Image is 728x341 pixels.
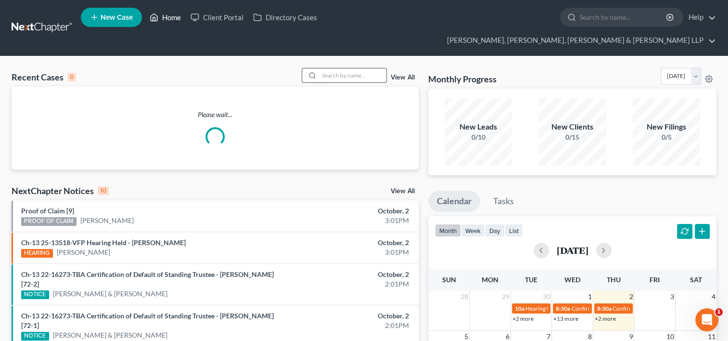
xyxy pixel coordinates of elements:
span: 1 [587,291,593,302]
button: day [485,224,505,237]
span: Fri [650,275,660,284]
span: Confirmation hearing for [PERSON_NAME] [571,305,680,312]
span: Hearing for [PERSON_NAME] [525,305,600,312]
span: 29 [501,291,511,302]
div: October, 2 [286,311,409,321]
div: October, 2 [286,206,409,216]
button: week [461,224,485,237]
div: 0/10 [445,132,512,142]
h3: Monthly Progress [428,73,497,85]
h2: [DATE] [557,245,588,255]
a: +2 more [512,315,534,322]
span: 8:30a [597,305,612,312]
span: Sat [690,275,702,284]
a: [PERSON_NAME] [80,216,134,225]
p: Please wait... [12,110,419,119]
div: 0/5 [633,132,700,142]
span: Tue [525,275,537,284]
span: 1 [715,308,723,316]
a: [PERSON_NAME] [57,248,110,257]
span: Sun [442,275,456,284]
div: NOTICE [21,290,49,299]
a: Ch-13 22-16273-TBA Certification of Default of Standing Trustee - [PERSON_NAME] [72-1] [21,312,274,329]
span: Wed [564,275,580,284]
span: New Case [101,14,133,21]
div: PROOF OF CLAIM [21,217,77,226]
span: 4 [711,291,716,302]
div: October, 2 [286,270,409,279]
a: Ch-13 25-13518-VFP Hearing Held - [PERSON_NAME] [21,238,186,247]
a: Home [145,9,186,26]
div: October, 2 [286,238,409,248]
div: HEARING [21,249,53,258]
a: +13 more [553,315,578,322]
div: NextChapter Notices [12,185,109,197]
a: Calendar [428,191,480,212]
button: list [505,224,523,237]
div: 2:01PM [286,321,409,330]
a: View All [391,74,415,81]
iframe: Intercom live chat [695,308,718,331]
div: 3:01PM [286,216,409,225]
input: Search by name... [319,68,386,82]
span: Confirmation hearing for [PERSON_NAME] [613,305,722,312]
div: 3:01PM [286,248,409,257]
a: View All [391,188,415,195]
span: 3 [669,291,675,302]
button: month [435,224,461,237]
span: 8:30a [556,305,570,312]
div: NOTICE [21,332,49,341]
a: [PERSON_NAME] & [PERSON_NAME] [53,289,167,299]
a: [PERSON_NAME] & [PERSON_NAME] [53,330,167,340]
a: [PERSON_NAME], [PERSON_NAME], [PERSON_NAME] & [PERSON_NAME] LLP [442,32,716,49]
div: 10 [98,186,109,195]
a: Ch-13 22-16273-TBA Certification of Default of Standing Trustee - [PERSON_NAME] [72-2] [21,270,274,288]
div: New Filings [633,121,700,132]
div: Recent Cases [12,71,76,83]
div: 0/15 [539,132,606,142]
a: Client Portal [186,9,248,26]
a: Tasks [485,191,523,212]
div: New Leads [445,121,512,132]
span: 2 [628,291,634,302]
a: Help [684,9,716,26]
input: Search by name... [579,8,667,26]
div: New Clients [539,121,606,132]
span: Thu [607,275,621,284]
div: 0 [67,73,76,81]
a: Directory Cases [248,9,322,26]
span: 30 [542,291,551,302]
span: 28 [460,291,469,302]
a: +2 more [595,315,616,322]
span: 10a [515,305,524,312]
span: Mon [482,275,498,284]
a: Proof of Claim [9] [21,207,74,215]
div: 2:01PM [286,279,409,289]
